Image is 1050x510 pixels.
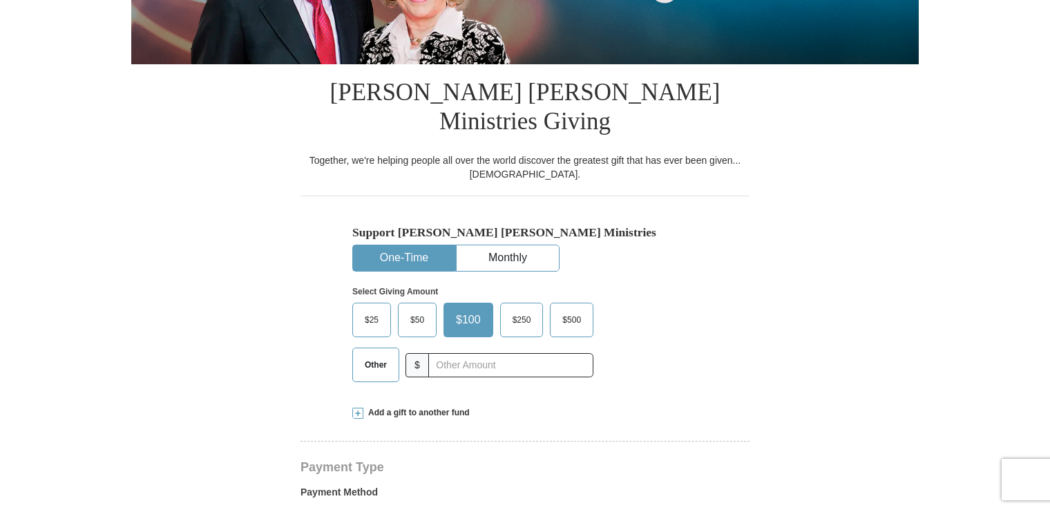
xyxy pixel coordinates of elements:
[555,310,588,330] span: $500
[300,462,750,473] h4: Payment Type
[358,310,385,330] span: $25
[358,355,394,375] span: Other
[353,245,455,271] button: One-Time
[300,485,750,506] label: Payment Method
[449,310,488,330] span: $100
[405,353,429,377] span: $
[428,353,593,377] input: Other Amount
[352,287,438,296] strong: Select Giving Amount
[403,310,431,330] span: $50
[506,310,538,330] span: $250
[457,245,559,271] button: Monthly
[363,407,470,419] span: Add a gift to another fund
[352,225,698,240] h5: Support [PERSON_NAME] [PERSON_NAME] Ministries
[300,64,750,153] h1: [PERSON_NAME] [PERSON_NAME] Ministries Giving
[300,153,750,181] div: Together, we're helping people all over the world discover the greatest gift that has ever been g...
